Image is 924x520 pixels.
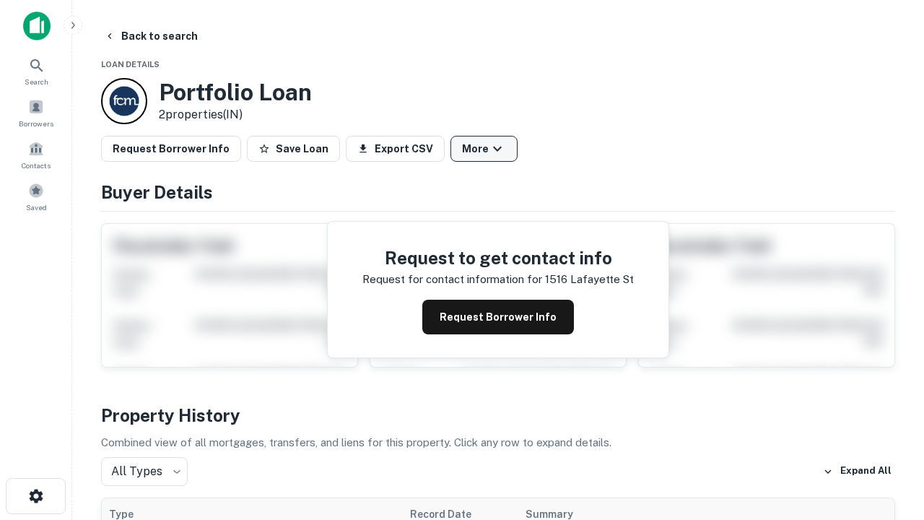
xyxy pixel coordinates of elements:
h4: Request to get contact info [362,245,634,271]
a: Search [4,51,68,90]
span: Borrowers [19,118,53,129]
span: Loan Details [101,60,160,69]
p: Combined view of all mortgages, transfers, and liens for this property. Click any row to expand d... [101,434,895,451]
img: capitalize-icon.png [23,12,51,40]
button: Request Borrower Info [101,136,241,162]
button: Save Loan [247,136,340,162]
span: Search [25,76,48,87]
span: Saved [26,201,47,213]
p: 1516 lafayette st [545,271,634,288]
h3: Portfolio Loan [159,79,312,106]
button: Export CSV [346,136,445,162]
p: 2 properties (IN) [159,106,312,123]
button: Request Borrower Info [422,300,574,334]
a: Contacts [4,135,68,174]
a: Borrowers [4,93,68,132]
a: Saved [4,177,68,216]
span: Contacts [22,160,51,171]
h4: Property History [101,402,895,428]
button: More [450,136,518,162]
button: Back to search [98,23,204,49]
iframe: Chat Widget [852,358,924,428]
p: Request for contact information for [362,271,542,288]
h4: Buyer Details [101,179,895,205]
div: All Types [101,457,188,486]
button: Expand All [819,461,895,482]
